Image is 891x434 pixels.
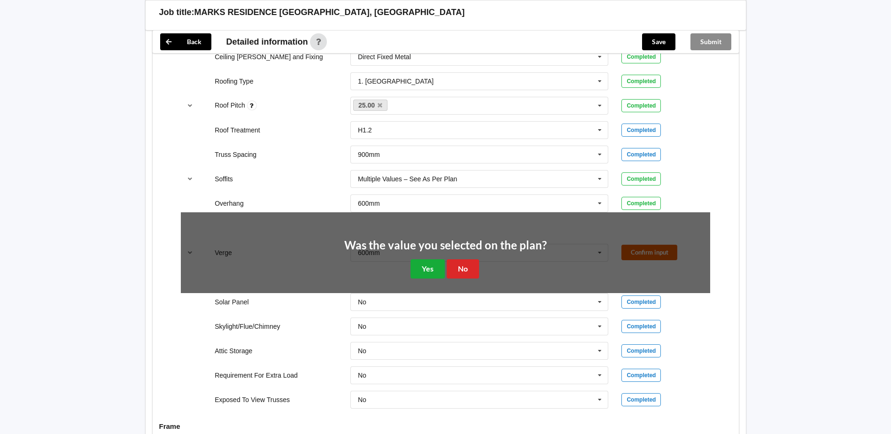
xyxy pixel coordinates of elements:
[194,7,465,18] h3: MARKS RESIDENCE [GEOGRAPHIC_DATA], [GEOGRAPHIC_DATA]
[358,348,366,354] div: No
[621,320,661,333] div: Completed
[215,77,253,85] label: Roofing Type
[215,151,256,158] label: Truss Spacing
[159,7,194,18] h3: Job title:
[621,172,661,186] div: Completed
[159,422,732,431] h4: Frame
[215,372,298,379] label: Requirement For Extra Load
[621,148,661,161] div: Completed
[358,54,411,60] div: Direct Fixed Metal
[621,393,661,406] div: Completed
[215,347,252,355] label: Attic Storage
[358,372,366,379] div: No
[215,126,260,134] label: Roof Treatment
[215,298,248,306] label: Solar Panel
[642,33,675,50] button: Save
[411,259,445,279] button: Yes
[215,200,243,207] label: Overhang
[215,323,280,330] label: Skylight/Flue/Chimney
[358,323,366,330] div: No
[358,151,380,158] div: 900mm
[215,396,290,403] label: Exposed To View Trusses
[621,197,661,210] div: Completed
[160,33,211,50] button: Back
[344,238,547,253] h2: Was the value you selected on the plan?
[447,259,479,279] button: No
[181,97,199,114] button: reference-toggle
[358,127,372,133] div: H1.2
[215,101,247,109] label: Roof Pitch
[621,344,661,357] div: Completed
[358,78,434,85] div: 1. [GEOGRAPHIC_DATA]
[621,295,661,309] div: Completed
[215,175,233,183] label: Soffits
[215,53,323,61] label: Ceiling [PERSON_NAME] and Fixing
[358,299,366,305] div: No
[358,176,457,182] div: Multiple Values – See As Per Plan
[621,369,661,382] div: Completed
[358,396,366,403] div: No
[621,50,661,63] div: Completed
[621,124,661,137] div: Completed
[358,200,380,207] div: 600mm
[621,75,661,88] div: Completed
[353,100,388,111] a: 25.00
[181,170,199,187] button: reference-toggle
[226,38,308,46] span: Detailed information
[621,99,661,112] div: Completed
